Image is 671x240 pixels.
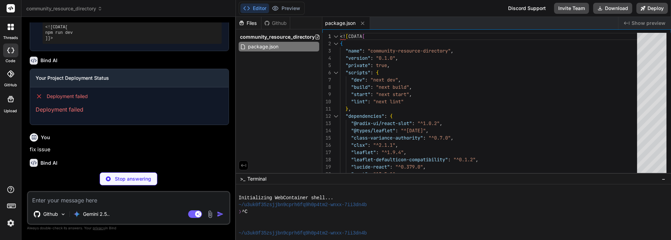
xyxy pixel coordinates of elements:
[409,84,412,90] span: ,
[395,171,398,177] span: ,
[346,106,348,112] span: }
[376,149,379,155] span: :
[451,135,453,141] span: ,
[346,55,370,61] span: "version"
[322,33,331,40] div: 1
[115,175,151,182] p: Stop answering
[247,175,266,182] span: Terminal
[373,98,404,105] span: "next lint"
[398,77,401,83] span: ,
[322,156,331,163] div: 18
[30,146,229,154] p: fix issue
[322,76,331,84] div: 7
[412,120,415,126] span: :
[370,77,398,83] span: "next dev"
[247,42,279,51] span: package.json
[351,127,395,134] span: "@types/leaflet"
[322,62,331,69] div: 5
[346,33,348,39] span: [
[370,62,373,68] span: :
[365,77,368,83] span: :
[346,62,370,68] span: "private"
[340,40,343,47] span: {
[362,48,365,54] span: :
[376,62,387,68] span: true
[395,142,398,148] span: ,
[322,142,331,149] div: 16
[73,211,80,218] img: Gemini 2.5 Pro
[240,33,315,40] span: community_resource_directory
[322,113,331,120] div: 12
[239,201,367,208] span: ~/u3uk0f35zsjjbn9cprh6fq9h0p4tm2-wnxx-7ii3dn4b
[401,127,426,134] span: "^[DATE]"
[4,108,17,114] label: Upload
[332,40,341,47] div: Click to collapse the range.
[322,149,331,156] div: 17
[376,69,379,76] span: {
[395,127,398,134] span: :
[332,33,341,40] div: Click to collapse the range.
[322,120,331,127] div: 13
[440,120,442,126] span: ,
[409,91,412,97] span: ,
[387,62,390,68] span: ,
[240,3,269,13] button: Editor
[453,156,476,163] span: "^0.1.2"
[504,3,550,14] div: Discord Support
[322,98,331,105] div: 10
[3,35,18,41] label: threads
[370,69,373,76] span: :
[632,20,665,27] span: Show preview
[236,20,261,27] div: Files
[660,173,667,184] button: −
[451,48,453,54] span: ,
[395,164,423,170] span: "^0.379.0"
[351,171,368,177] span: "next"
[340,33,346,39] span: <!
[47,93,88,100] span: Deployment failed
[376,55,395,61] span: "0.1.0"
[368,171,370,177] span: :
[426,127,429,134] span: ,
[346,48,362,54] span: "name"
[429,135,451,141] span: "^0.7.0"
[322,91,331,98] div: 9
[346,113,384,119] span: "dependencies"
[242,208,247,215] span: ^C
[351,164,390,170] span: "lucide-react"
[332,113,341,120] div: Click to collapse the range.
[476,156,478,163] span: ,
[368,48,451,54] span: "community-resource-directory"
[636,3,668,14] button: Deploy
[554,3,589,14] button: Invite Team
[322,47,331,55] div: 3
[40,57,57,64] h6: Bind AI
[269,3,303,13] button: Preview
[36,105,223,114] p: Deployment failed
[351,120,412,126] span: "@radix-ui/react-slot"
[348,106,351,112] span: ,
[423,135,426,141] span: :
[376,91,409,97] span: "next start"
[373,171,395,177] span: "13.5.1"
[346,69,370,76] span: "scripts"
[26,5,102,12] span: community_resource_directory
[322,171,331,178] div: 20
[27,225,230,231] p: Always double-check its answers. Your in Bind
[322,127,331,134] div: 14
[351,149,376,155] span: "leaflet"
[239,208,242,215] span: ❯
[368,98,370,105] span: :
[6,58,16,64] label: code
[368,142,370,148] span: :
[239,230,367,237] span: ~/u3uk0f35zsjjbn9cprh6fq9h0p4tm2-wnxx-7ii3dn4b
[322,134,331,142] div: 15
[322,55,331,62] div: 4
[382,149,404,155] span: "^1.9.4"
[351,91,370,97] span: "start"
[93,226,105,230] span: privacy
[36,75,223,81] h3: Your Project Deployment Status
[240,175,245,182] span: >_
[261,20,290,27] div: Github
[370,91,373,97] span: :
